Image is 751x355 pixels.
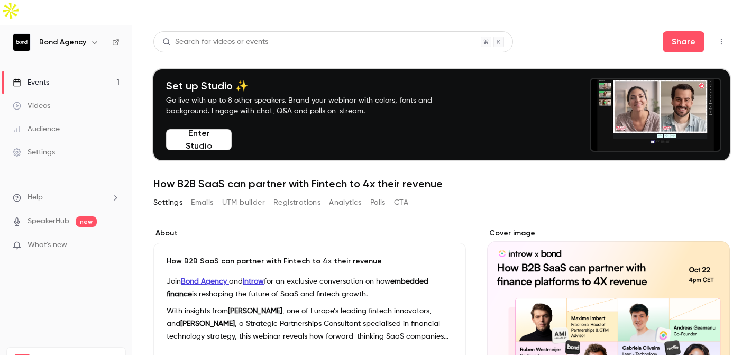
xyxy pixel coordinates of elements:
button: Analytics [329,194,362,211]
div: Videos [13,101,50,111]
button: Registrations [273,194,320,211]
strong: [PERSON_NAME] [228,307,282,315]
span: What's new [28,240,67,251]
p: Go live with up to 8 other speakers. Brand your webinar with colors, fonts and background. Engage... [166,95,457,116]
div: Events [13,77,49,88]
button: UTM builder [222,194,265,211]
span: Help [28,192,43,203]
p: Join and for an exclusive conversation on how is reshaping the future of SaaS and fintech growth. [167,275,453,301]
label: About [153,228,466,239]
button: Polls [370,194,386,211]
button: CTA [394,194,408,211]
h6: Bond Agency [39,37,86,48]
p: With insights from , one of Europe’s leading fintech innovators, and , a Strategic Partnerships C... [167,305,453,343]
h4: Set up Studio ✨ [166,79,457,92]
img: Bond Agency [13,34,30,51]
p: How B2B SaaS can partner with Fintech to 4x their revenue [167,256,453,267]
a: Introw [243,278,264,285]
span: new [76,216,97,227]
strong: Bond Agency [181,278,227,285]
li: help-dropdown-opener [13,192,120,203]
button: Share [663,31,704,52]
strong: [PERSON_NAME] [180,320,235,327]
a: SpeakerHub [28,216,69,227]
div: Audience [13,124,60,134]
label: Cover image [487,228,730,239]
div: Search for videos or events [162,37,268,48]
button: Emails [191,194,213,211]
button: Settings [153,194,182,211]
h1: How B2B SaaS can partner with Fintech to 4x their revenue [153,177,730,190]
div: Settings [13,147,55,158]
button: Enter Studio [166,129,232,150]
a: Bond Agency [181,278,229,285]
